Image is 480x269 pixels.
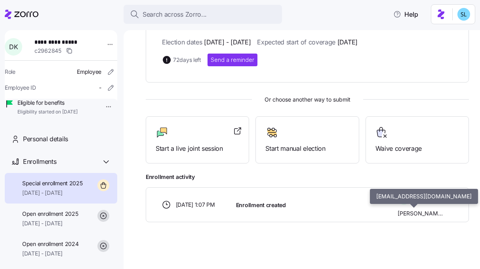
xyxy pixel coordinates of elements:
[257,37,357,47] span: Expected start of coverage
[211,56,254,64] span: Send a reminder
[23,157,56,167] span: Enrollments
[143,10,207,19] span: Search across Zorro...
[204,37,251,47] span: [DATE] - [DATE]
[398,209,443,217] span: [PERSON_NAME]
[401,196,407,200] span: D K
[457,8,470,21] img: 7c620d928e46699fcfb78cede4daf1d1
[22,240,78,248] span: Open enrollment 2024
[162,37,251,47] span: Election dates
[146,95,469,104] span: Or choose another way to submit
[77,68,101,76] span: Employee
[5,68,15,76] span: Role
[22,179,83,187] span: Special enrollment 2025
[156,144,239,154] span: Start a live joint session
[22,210,78,218] span: Open enrollment 2025
[124,5,282,24] button: Search across Zorro...
[173,56,201,64] span: 72 days left
[22,189,83,197] span: [DATE] - [DATE]
[5,84,36,92] span: Employee ID
[146,173,469,181] span: Enrollment activity
[375,144,459,154] span: Waive coverage
[337,37,358,47] span: [DATE]
[208,54,257,66] button: Send a reminder
[387,6,425,22] button: Help
[236,201,286,209] span: Enrollment created
[265,144,349,154] span: Start manual election
[22,250,78,257] span: [DATE] - [DATE]
[9,44,18,50] span: D K
[22,219,78,227] span: [DATE] - [DATE]
[17,109,78,115] span: Eligibility started on [DATE]
[34,47,61,55] span: c2962845
[393,10,418,19] span: Help
[176,201,215,209] span: [DATE] 1:07 PM
[99,84,101,92] span: -
[23,134,68,144] span: Personal details
[17,99,78,107] span: Eligible for benefits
